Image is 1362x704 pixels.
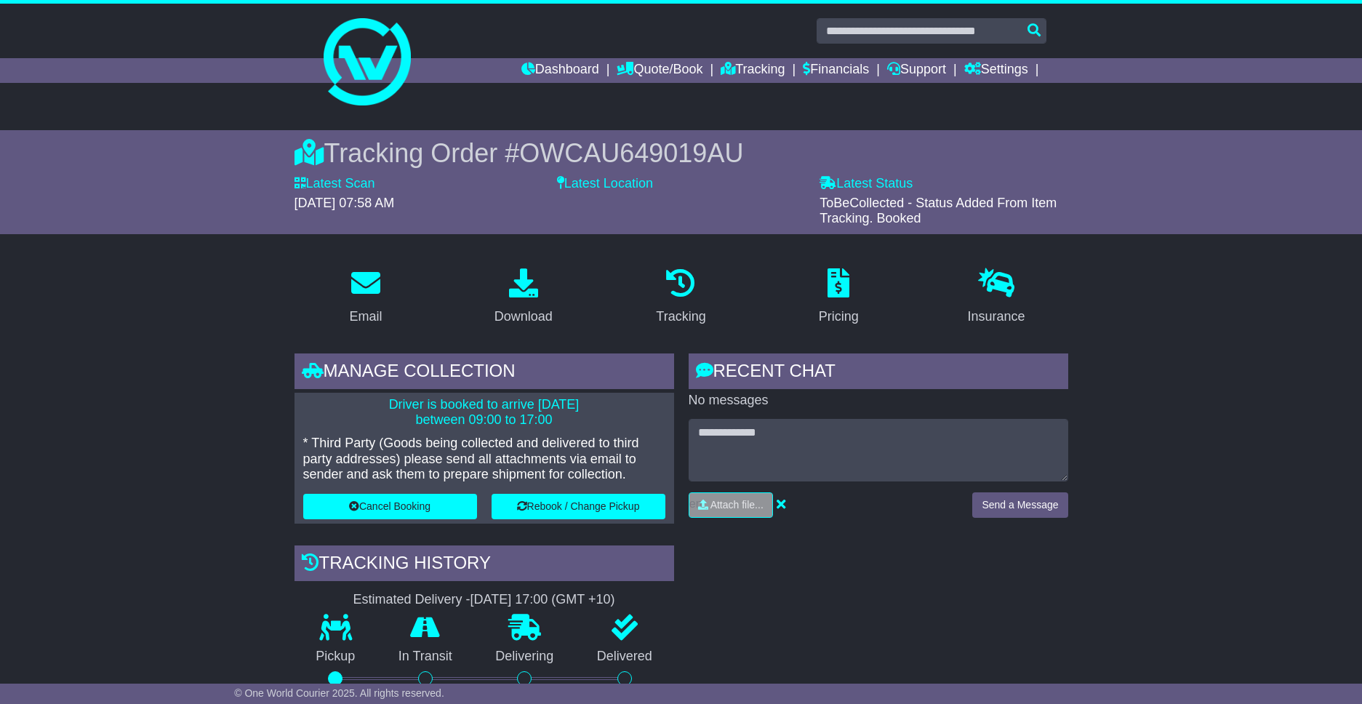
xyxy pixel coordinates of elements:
a: Tracking [721,58,785,83]
a: Email [340,263,391,332]
p: In Transit [377,649,474,665]
div: Email [349,307,382,327]
span: ToBeCollected - Status Added From Item Tracking. Booked [820,196,1057,226]
p: No messages [689,393,1068,409]
div: Insurance [968,307,1025,327]
p: Driver is booked to arrive [DATE] between 09:00 to 17:00 [303,397,665,428]
button: Rebook / Change Pickup [492,494,665,519]
label: Latest Status [820,176,913,192]
a: Financials [803,58,869,83]
div: Tracking Order # [295,137,1068,169]
a: Pricing [809,263,868,332]
div: Pricing [819,307,859,327]
button: Send a Message [972,492,1067,518]
p: * Third Party (Goods being collected and delivered to third party addresses) please send all atta... [303,436,665,483]
a: Dashboard [521,58,599,83]
div: [DATE] 17:00 (GMT +10) [470,592,615,608]
div: Tracking history [295,545,674,585]
div: Tracking [656,307,705,327]
a: Tracking [646,263,715,332]
a: Insurance [958,263,1035,332]
p: Delivering [474,649,576,665]
span: [DATE] 07:58 AM [295,196,395,210]
label: Latest Scan [295,176,375,192]
p: Pickup [295,649,377,665]
label: Latest Location [557,176,653,192]
a: Download [485,263,562,332]
div: Estimated Delivery - [295,592,674,608]
div: Manage collection [295,353,674,393]
a: Settings [964,58,1028,83]
a: Support [887,58,946,83]
div: Download [494,307,553,327]
span: © One World Courier 2025. All rights reserved. [234,687,444,699]
button: Cancel Booking [303,494,477,519]
span: OWCAU649019AU [519,138,743,168]
a: Quote/Book [617,58,702,83]
div: RECENT CHAT [689,353,1068,393]
p: Delivered [575,649,674,665]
